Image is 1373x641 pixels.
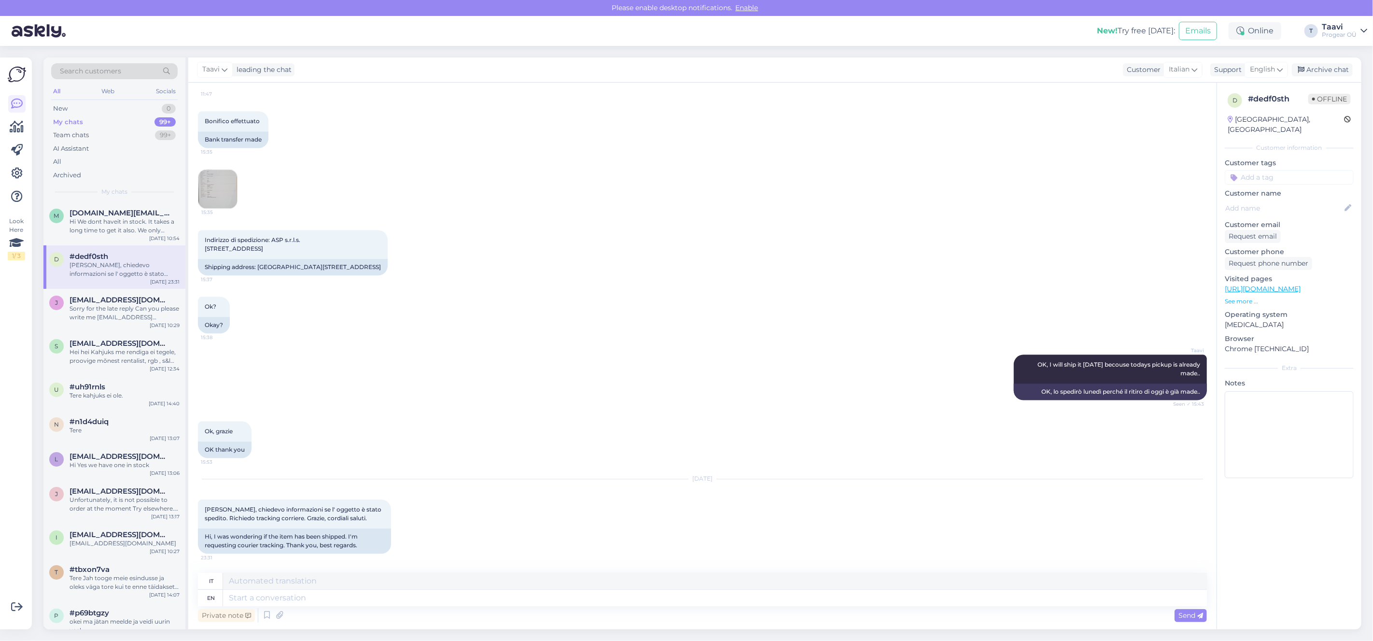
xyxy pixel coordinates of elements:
[151,513,180,520] div: [DATE] 13:17
[1225,143,1354,152] div: Customer information
[1225,297,1354,306] p: See more ...
[70,617,180,635] div: okei ma jätan meelde ja veidi uurin veel
[53,157,61,167] div: All
[55,299,58,306] span: j
[1322,23,1357,31] div: Taavi
[205,117,260,125] span: Bonifico effettuato
[198,259,388,275] div: Shipping address: [GEOGRAPHIC_DATA][STREET_ADDRESS]
[53,144,89,154] div: AI Assistant
[1225,378,1354,388] p: Notes
[1225,344,1354,354] p: Chrome [TECHNICAL_ID]
[1014,384,1207,400] div: OK, lo spedirò lunedì perché il ritiro di oggi è già made..
[70,261,180,278] div: [PERSON_NAME], chiedevo informazioni se l' oggetto è stato spedito. Richiedo tracking corriere. G...
[1225,247,1354,257] p: Customer phone
[198,170,237,208] img: Attachment
[70,426,180,435] div: Tere
[70,530,170,539] span: izzuddinapandi@gmail.com
[1097,25,1175,37] div: Try free [DATE]:
[1225,158,1354,168] p: Customer tags
[55,456,58,463] span: l
[70,565,110,574] span: #tbxon7va
[201,90,237,98] span: 11:47
[70,452,170,461] span: lef4545@gmail.com
[1225,274,1354,284] p: Visited pages
[198,131,268,148] div: Bank transfer made
[70,339,170,348] span: susannaaleksandra@gmail.com
[1178,611,1203,620] span: Send
[149,235,180,242] div: [DATE] 10:54
[155,130,176,140] div: 99+
[198,609,255,622] div: Private note
[55,490,58,498] span: j
[8,217,25,260] div: Look Here
[1225,310,1354,320] p: Operating system
[149,591,180,598] div: [DATE] 14:07
[1225,220,1354,230] p: Customer email
[1248,93,1308,105] div: # dedf0sth
[1322,31,1357,39] div: Progear OÜ
[208,590,215,606] div: en
[1233,97,1237,104] span: d
[1097,26,1118,35] b: New!
[1292,63,1353,76] div: Archive chat
[1225,230,1281,243] div: Request email
[70,304,180,322] div: Sorry for the late reply Can you please write me [EMAIL_ADDRESS][DOMAIN_NAME] and but your info w...
[70,417,109,426] span: #n1d4duiq
[1304,24,1318,38] div: T
[150,548,180,555] div: [DATE] 10:27
[154,117,176,127] div: 99+
[149,400,180,407] div: [DATE] 14:40
[1322,23,1367,39] a: TaaviProgear OÜ
[1225,257,1312,270] div: Request phone number
[150,322,180,329] div: [DATE] 10:29
[100,85,117,98] div: Web
[201,148,237,156] span: 15:35
[8,252,25,260] div: 1 / 3
[70,383,105,391] span: #uh91rnls
[54,421,59,428] span: n
[1168,347,1204,354] span: Taavi
[70,574,180,591] div: Tere Jah tooge meie esindusse ja oleks väga tore kui te enne täidaksete ka avalduse ära. [URL][DO...
[233,65,292,75] div: leading the chat
[201,276,237,283] span: 15:37
[54,212,59,219] span: m
[1225,334,1354,344] p: Browser
[1168,400,1204,408] span: Seen ✓ 15:43
[53,171,81,180] div: Archived
[154,85,178,98] div: Socials
[198,474,1207,483] div: [DATE]
[1228,114,1344,135] div: [GEOGRAPHIC_DATA], [GEOGRAPHIC_DATA]
[205,236,300,252] span: Indirizzo di spedizione: ASP s.r.l.s. [STREET_ADDRESS]
[202,64,220,75] span: Taavi
[55,342,58,350] span: s
[70,461,180,470] div: Hi Yes we have one in stock
[209,573,213,589] div: it
[70,252,108,261] span: #dedf0sth
[162,104,176,114] div: 0
[70,217,180,235] div: Hi We dont haveit in stock. It takes a long time to get it also. We only accept:
[733,3,761,12] span: Enable
[1169,64,1190,75] span: Italian
[51,85,62,98] div: All
[201,458,237,466] span: 15:53
[1210,65,1242,75] div: Support
[55,612,59,619] span: p
[1225,203,1343,214] input: Add name
[53,130,89,140] div: Team chats
[1225,188,1354,199] p: Customer name
[205,303,216,310] span: Ok?
[1179,22,1217,40] button: Emails
[198,528,391,554] div: Hi, I was wondering if the item has been shipped. I'm requesting courier tracking. Thank you, bes...
[60,66,121,76] span: Search customers
[70,539,180,548] div: [EMAIL_ADDRESS][DOMAIN_NAME]
[1123,65,1161,75] div: Customer
[1225,170,1354,185] input: Add a tag
[70,348,180,365] div: Hei hei Kahjuks me rendiga ei tegele, proovige mõnest rentalist, rgb , s&l consept , eventech , e...
[1250,64,1275,75] span: English
[205,427,233,435] span: Ok, grazie
[70,209,170,217] span: micketruong.dj@gmail.com
[1308,94,1351,104] span: Offline
[201,554,237,561] span: 23:31
[1229,22,1281,40] div: Online
[150,435,180,442] div: [DATE] 13:07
